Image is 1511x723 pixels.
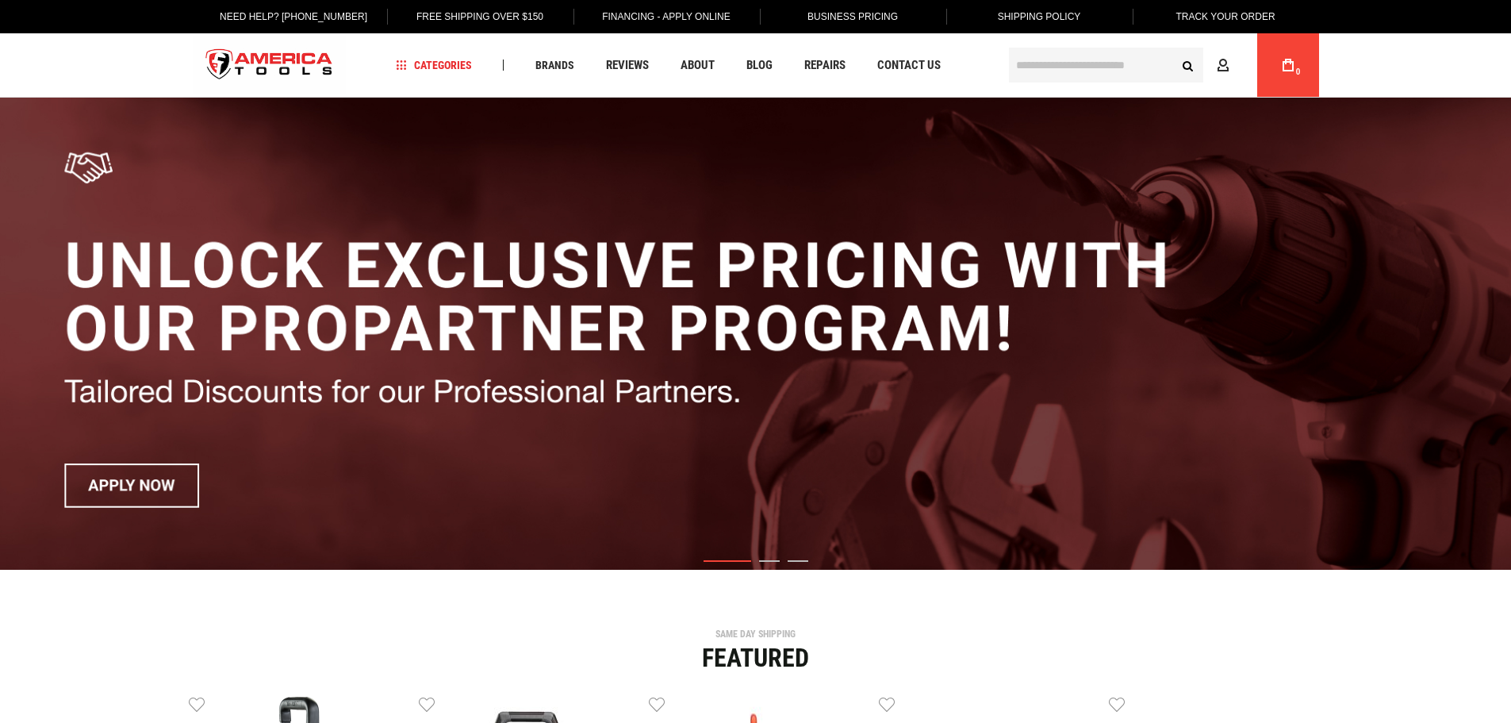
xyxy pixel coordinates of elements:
[746,60,773,71] span: Blog
[535,60,574,71] span: Brands
[681,60,715,71] span: About
[193,36,347,95] a: store logo
[396,60,472,71] span: Categories
[193,36,347,95] img: America Tools
[998,11,1081,22] span: Shipping Policy
[189,629,1323,639] div: SAME DAY SHIPPING
[599,55,656,76] a: Reviews
[797,55,853,76] a: Repairs
[804,60,846,71] span: Repairs
[877,60,941,71] span: Contact Us
[739,55,780,76] a: Blog
[606,60,649,71] span: Reviews
[1173,50,1203,80] button: Search
[189,645,1323,671] div: Featured
[673,55,722,76] a: About
[528,55,581,76] a: Brands
[389,55,479,76] a: Categories
[1296,67,1301,76] span: 0
[1273,33,1303,97] a: 0
[870,55,948,76] a: Contact Us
